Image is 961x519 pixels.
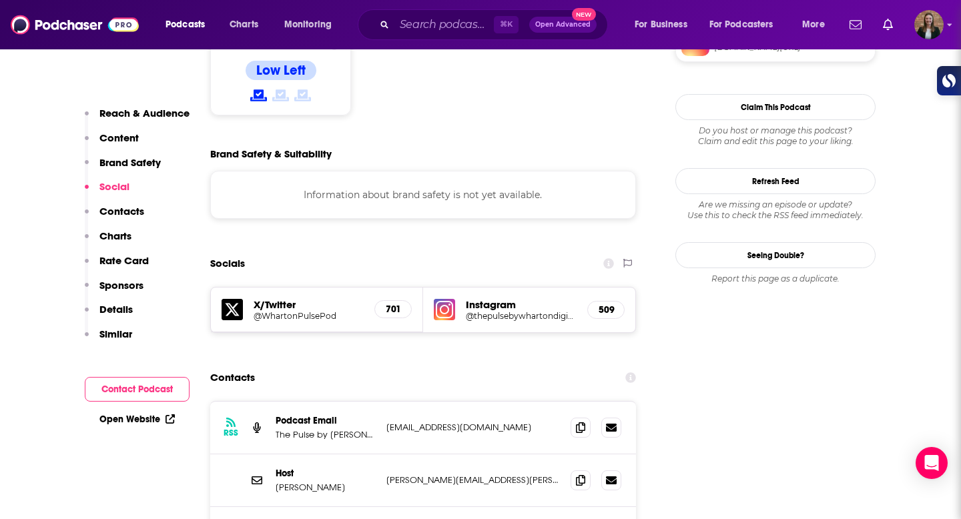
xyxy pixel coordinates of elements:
h5: 701 [386,304,400,315]
p: Brand Safety [99,156,161,169]
span: Podcasts [166,15,205,34]
span: For Business [635,15,687,34]
button: Claim This Podcast [675,94,876,120]
button: Rate Card [85,254,149,279]
span: Logged in as k_burns [914,10,944,39]
button: Show profile menu [914,10,944,39]
p: Charts [99,229,131,242]
h5: X/Twitter [254,298,364,311]
h5: Instagram [466,298,577,311]
a: Show notifications dropdown [878,13,898,36]
span: Open Advanced [535,21,591,28]
p: Rate Card [99,254,149,267]
img: iconImage [434,299,455,320]
button: open menu [793,14,842,35]
img: User Profile [914,10,944,39]
p: [PERSON_NAME] [276,482,376,493]
button: open menu [625,14,704,35]
button: Similar [85,328,132,352]
button: Charts [85,229,131,254]
p: Contacts [99,205,144,217]
input: Search podcasts, credits, & more... [394,14,494,35]
a: Show notifications dropdown [844,13,867,36]
div: Claim and edit this page to your liking. [675,125,876,147]
p: Podcast Email [276,415,376,426]
button: Reach & Audience [85,107,190,131]
h2: Socials [210,251,245,276]
p: [EMAIL_ADDRESS][DOMAIN_NAME] [386,422,560,433]
span: New [572,8,596,21]
p: Similar [99,328,132,340]
p: Details [99,303,133,316]
span: More [802,15,825,34]
div: Search podcasts, credits, & more... [370,9,621,40]
p: Host [276,468,376,479]
span: ⌘ K [494,16,519,33]
p: Reach & Audience [99,107,190,119]
span: Do you host or manage this podcast? [675,125,876,136]
button: Social [85,180,129,205]
button: open menu [701,14,793,35]
button: Contact Podcast [85,377,190,402]
p: Sponsors [99,279,143,292]
h5: 509 [599,304,613,316]
a: Open Website [99,414,175,425]
h2: Contacts [210,365,255,390]
a: Charts [221,14,266,35]
div: Report this page as a duplicate. [675,274,876,284]
span: For Podcasters [709,15,773,34]
button: Details [85,303,133,328]
h2: Brand Safety & Suitability [210,147,332,160]
img: Podchaser - Follow, Share and Rate Podcasts [11,12,139,37]
a: Seeing Double? [675,242,876,268]
button: Sponsors [85,279,143,304]
span: Charts [230,15,258,34]
button: Refresh Feed [675,168,876,194]
h4: Low Left [256,62,306,79]
p: [PERSON_NAME][EMAIL_ADDRESS][PERSON_NAME][DOMAIN_NAME] [386,474,560,486]
span: Monitoring [284,15,332,34]
p: The Pulse by [PERSON_NAME] Digital H [276,429,376,440]
button: open menu [275,14,349,35]
a: @WhartonPulsePod [254,311,364,321]
button: Contacts [85,205,144,229]
button: Open AdvancedNew [529,17,597,33]
div: Information about brand safety is not yet available. [210,171,636,219]
button: Brand Safety [85,156,161,181]
h3: RSS [224,428,238,438]
p: Content [99,131,139,144]
a: @thepulsebywhartondigitalhealth [466,311,577,321]
p: Social [99,180,129,193]
button: open menu [156,14,222,35]
button: Content [85,131,139,156]
div: Open Intercom Messenger [916,447,948,479]
div: Are we missing an episode or update? Use this to check the RSS feed immediately. [675,199,876,221]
